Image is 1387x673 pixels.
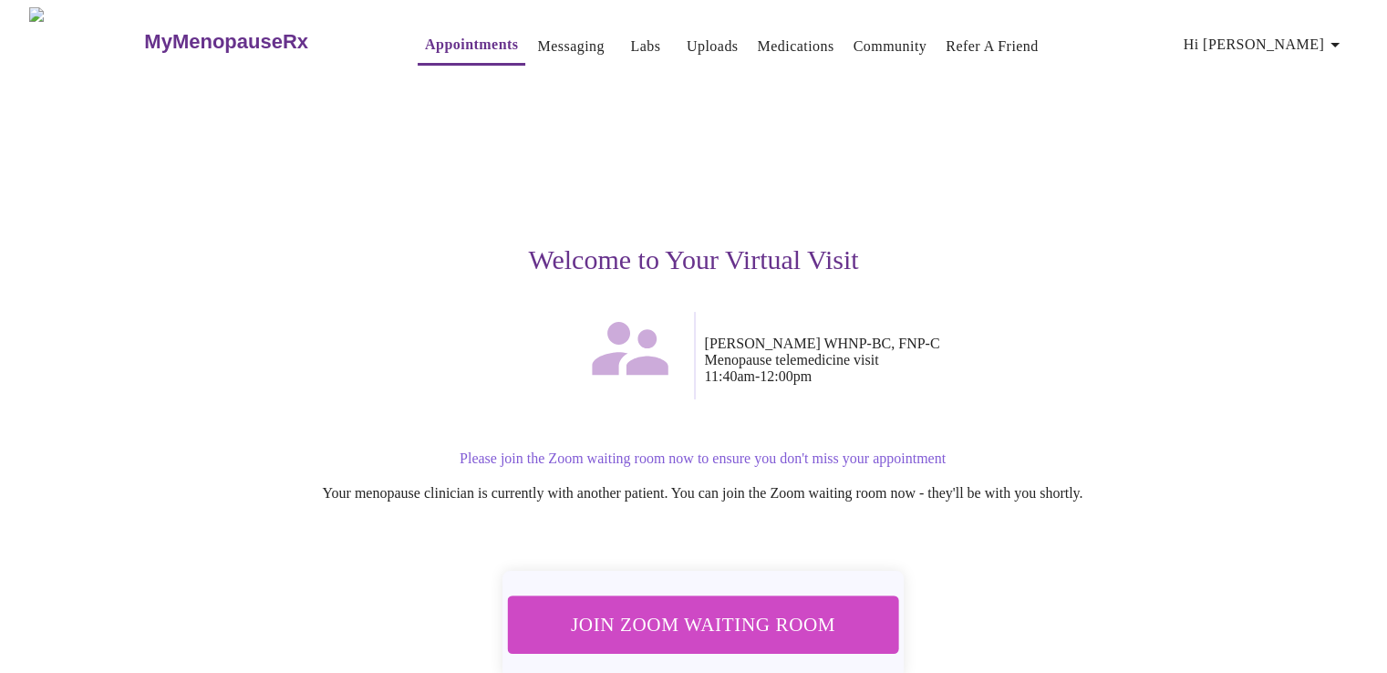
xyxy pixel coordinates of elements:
[687,34,739,59] a: Uploads
[425,32,518,57] a: Appointments
[1184,32,1346,57] span: Hi [PERSON_NAME]
[854,34,927,59] a: Community
[616,28,675,65] button: Labs
[142,10,381,74] a: MyMenopauseRx
[132,244,1256,275] h3: Welcome to Your Virtual Visit
[679,28,746,65] button: Uploads
[938,28,1046,65] button: Refer a Friend
[29,7,142,76] img: MyMenopauseRx Logo
[705,336,1256,385] p: [PERSON_NAME] WHNP-BC, FNP-C Menopause telemedicine visit 11:40am - 12:00pm
[750,28,841,65] button: Medications
[1176,26,1353,63] button: Hi [PERSON_NAME]
[946,34,1039,59] a: Refer a Friend
[846,28,935,65] button: Community
[526,607,878,642] span: Join Zoom Waiting Room
[150,450,1256,467] p: Please join the Zoom waiting room now to ensure you don't miss your appointment
[530,28,611,65] button: Messaging
[757,34,833,59] a: Medications
[537,34,604,59] a: Messaging
[630,34,660,59] a: Labs
[502,595,903,654] button: Join Zoom Waiting Room
[150,485,1256,502] p: Your menopause clinician is currently with another patient. You can join the Zoom waiting room no...
[418,26,525,66] button: Appointments
[144,30,308,54] h3: MyMenopauseRx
